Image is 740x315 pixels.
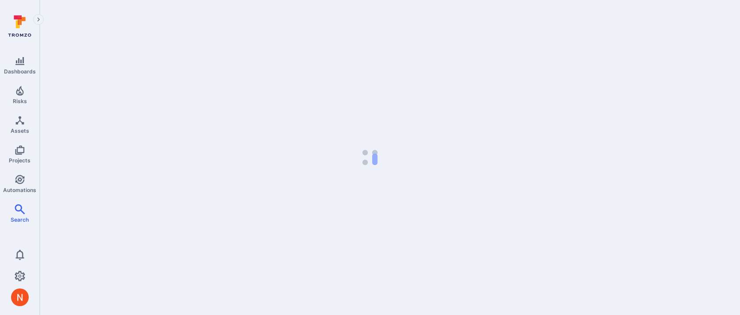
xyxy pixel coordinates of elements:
div: Neeren Patki [11,288,29,306]
img: ACg8ocIprwjrgDQnDsNSk9Ghn5p5-B8DpAKWoJ5Gi9syOE4K59tr4Q=s96-c [11,288,29,306]
span: Automations [3,187,36,193]
span: Assets [11,127,29,134]
span: Projects [9,157,31,164]
span: Search [11,216,29,223]
i: Expand navigation menu [35,16,42,23]
span: Risks [13,98,27,104]
button: Expand navigation menu [33,14,44,25]
span: Dashboards [4,68,36,75]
